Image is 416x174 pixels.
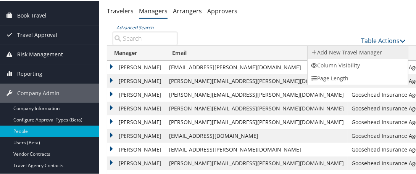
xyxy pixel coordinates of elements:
[17,5,47,24] span: Book Travel
[308,58,408,71] a: Column Visibility
[17,83,60,102] span: Company Admin
[17,44,63,63] span: Risk Management
[308,45,408,58] a: Add New Travel Manager
[17,64,42,83] span: Reporting
[17,25,57,44] span: Travel Approval
[308,71,408,84] a: Page Length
